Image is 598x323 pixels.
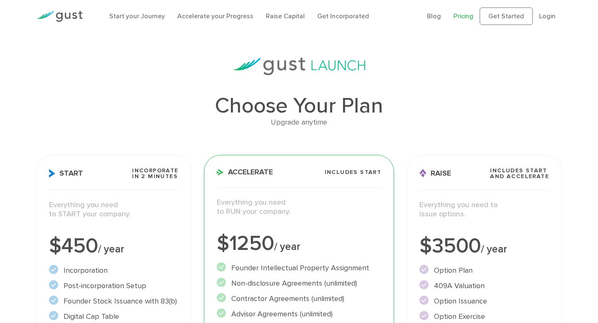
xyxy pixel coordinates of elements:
[49,265,179,276] li: Incorporation
[217,262,382,274] li: Founder Intellectual Property Assignment
[109,12,165,20] a: Start your Journey
[36,11,83,22] img: Gust Logo
[49,311,179,322] li: Digital Cap Table
[419,296,549,307] li: Option Issuance
[453,12,473,20] a: Pricing
[325,169,382,175] span: Includes START
[539,12,556,20] a: Login
[317,12,369,20] a: Get Incorporated
[83,48,89,55] img: tab_keywords_by_traffic_grey.svg
[419,236,549,257] div: $3500
[419,201,549,219] p: Everything you need to issue options.
[132,168,178,179] span: Incorporate in 2 Minutes
[49,296,179,307] li: Founder Stock Issuance with 83(b)
[419,280,549,291] li: 409A Valuation
[49,201,179,219] p: Everything you need to START your company.
[32,49,74,54] div: Domain Overview
[49,280,179,291] li: Post-incorporation Setup
[22,48,29,55] img: tab_domain_overview_orange.svg
[36,95,562,117] h1: Choose Your Plan
[49,169,83,178] span: Start
[274,240,300,253] span: / year
[217,233,382,254] div: $1250
[217,308,382,320] li: Advisor Agreements (unlimited)
[13,13,20,20] img: logo_orange.svg
[92,49,140,54] div: Keywords by Traffic
[480,7,533,25] a: Get Started
[177,12,253,20] a: Accelerate your Progress
[217,169,273,176] span: Accelerate
[419,169,426,178] img: Raise Icon
[481,243,507,255] span: / year
[217,169,224,176] img: Accelerate Icon
[419,265,549,276] li: Option Plan
[23,13,41,20] div: v 4.0.25
[419,169,451,178] span: Raise
[217,293,382,304] li: Contractor Agreements (unlimited)
[217,198,382,217] p: Everything you need to RUN your company.
[22,22,91,28] div: Domain: [DOMAIN_NAME]
[217,278,382,289] li: Non-disclosure Agreements (unlimited)
[49,236,179,257] div: $450
[490,168,549,179] span: Includes START and ACCELERATE
[36,117,562,129] div: Upgrade anytime
[98,243,124,255] span: / year
[49,169,55,178] img: Start Icon X2
[13,22,20,28] img: website_grey.svg
[419,311,549,322] li: Option Exercise
[233,58,365,75] img: gust-launch-logos.svg
[266,12,305,20] a: Raise Capital
[427,12,441,20] a: Blog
